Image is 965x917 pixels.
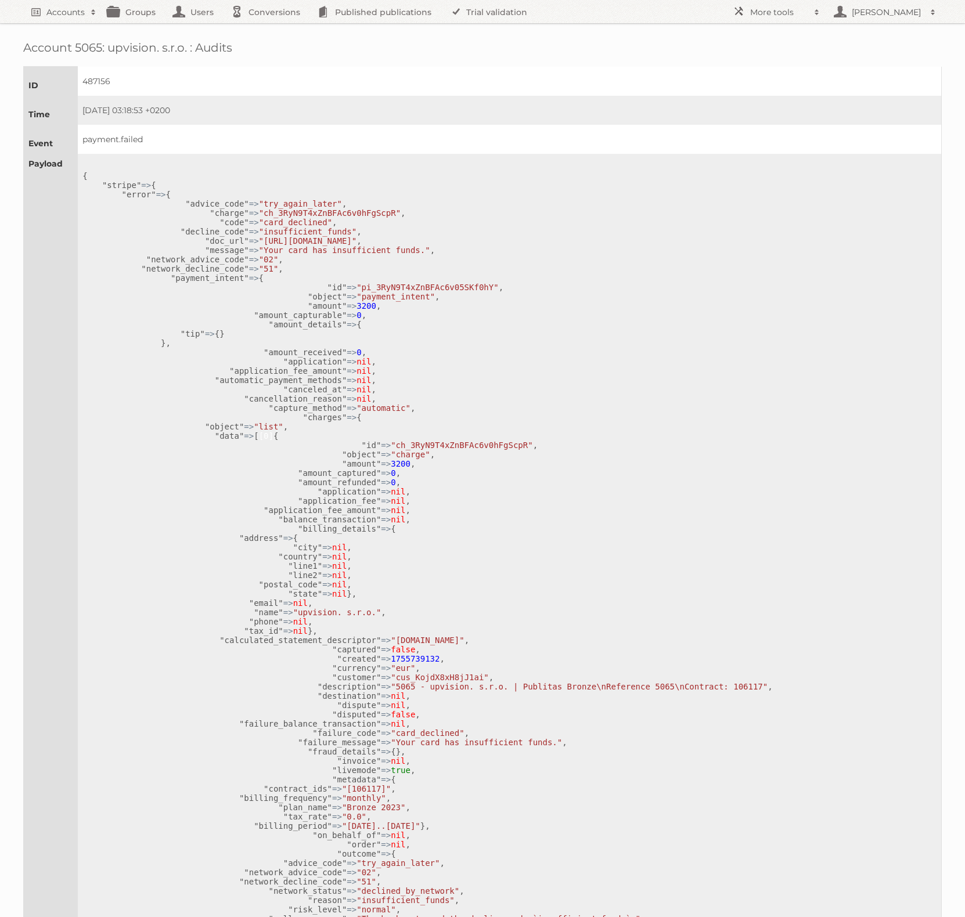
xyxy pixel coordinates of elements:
[391,719,405,728] kbd: nil
[381,468,391,478] kbd: =>
[283,617,293,626] kbd: =>
[249,246,259,255] kbd: =>
[391,728,464,738] kbd: "card_declined"
[391,496,405,506] kbd: nil
[259,255,279,264] kbd: "02"
[259,208,401,218] kbd: "ch_3RyN9T4xZnBFAc6v0hFgScpR"
[381,766,391,775] kbd: =>
[342,793,386,803] kbd: "monthly"
[391,487,405,496] kbd: nil
[332,793,342,803] kbd: =>
[347,877,357,886] kbd: =>
[381,682,391,691] kbd: =>
[381,496,391,506] kbd: =>
[332,589,347,598] kbd: nil
[78,96,942,125] td: [DATE] 03:18:53 +0200
[322,543,332,552] kbd: =>
[357,858,440,868] kbd: "try_again_later"
[381,840,391,849] kbd: =>
[357,385,371,394] kbd: nil
[391,506,405,515] kbd: nil
[357,886,459,896] kbd: "declined_by_network"
[283,598,293,608] kbd: =>
[259,246,430,255] kbd: "Your card has insufficient funds."
[391,756,405,766] kbd: nil
[283,533,293,543] kbd: =>
[391,831,405,840] kbd: nil
[322,589,332,598] kbd: =>
[357,905,395,914] kbd: "normal"
[332,821,342,831] kbd: =>
[391,673,489,682] kbd: "cus_KojdX8xH8jJ1ai"
[357,394,371,403] kbd: nil
[391,663,415,673] kbd: "eur"
[342,803,406,812] kbd: "Bronze 2023"
[259,236,357,246] kbd: "[URL][DOMAIN_NAME]"
[381,738,391,747] kbd: =>
[293,626,308,636] kbd: nil
[357,877,376,886] kbd: "51"
[357,348,361,357] kbd: 0
[249,218,259,227] kbd: =>
[381,636,391,645] kbd: =>
[259,199,342,208] kbd: "try_again_later"
[342,784,391,793] kbd: "[106117]"
[381,524,391,533] kbd: =>
[332,571,347,580] kbd: nil
[332,812,342,821] kbd: =>
[244,422,254,431] kbd: =>
[391,515,405,524] kbd: nil
[23,41,942,55] h1: Account 5065: upvision. s.r.o. : Audits
[259,218,332,227] kbd: "card_declined"
[347,320,357,329] kbd: =>
[342,821,420,831] kbd: "[DATE]..[DATE]"
[24,67,78,96] th: ID
[254,422,283,431] kbd: "list"
[24,125,78,154] th: Event
[391,441,532,450] kbd: "ch_3RyN9T4xZnBFAc6v0hFgScpR"
[293,598,308,608] kbd: nil
[357,292,435,301] kbd: "payment_intent"
[381,775,391,784] kbd: =>
[249,227,259,236] kbd: =>
[391,468,395,478] kbd: 0
[342,812,366,821] kbd: "0.0"
[381,478,391,487] kbd: =>
[347,868,357,877] kbd: =>
[78,67,942,96] td: 487156
[381,710,391,719] kbd: =>
[205,329,215,338] kbd: =>
[322,571,332,580] kbd: =>
[381,747,391,756] kbd: =>
[381,673,391,682] kbd: =>
[357,403,411,413] kbd: "automatic"
[347,403,357,413] kbd: =>
[381,663,391,673] kbd: =>
[46,6,85,18] h2: Accounts
[381,756,391,766] kbd: =>
[244,431,254,441] kbd: =>
[332,580,347,589] kbd: nil
[259,431,273,441] kbd: [0]
[381,515,391,524] kbd: =>
[357,868,376,877] kbd: "02"
[347,886,357,896] kbd: =>
[347,366,357,376] kbd: =>
[391,459,411,468] kbd: 3200
[322,552,332,561] kbd: =>
[391,450,430,459] kbd: "charge"
[332,784,342,793] kbd: =>
[381,645,391,654] kbd: =>
[347,413,357,422] kbd: =>
[357,283,498,292] kbd: "pi_3RyN9T4xZnBFAc6v05SKf0hY"
[24,96,78,125] th: Time
[347,292,357,301] kbd: =>
[259,264,279,273] kbd: "51"
[249,236,259,246] kbd: =>
[357,896,455,905] kbd: "insufficient_funds"
[381,654,391,663] kbd: =>
[332,543,347,552] kbd: nil
[381,691,391,701] kbd: =>
[381,441,391,450] kbd: =>
[347,311,357,320] kbd: =>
